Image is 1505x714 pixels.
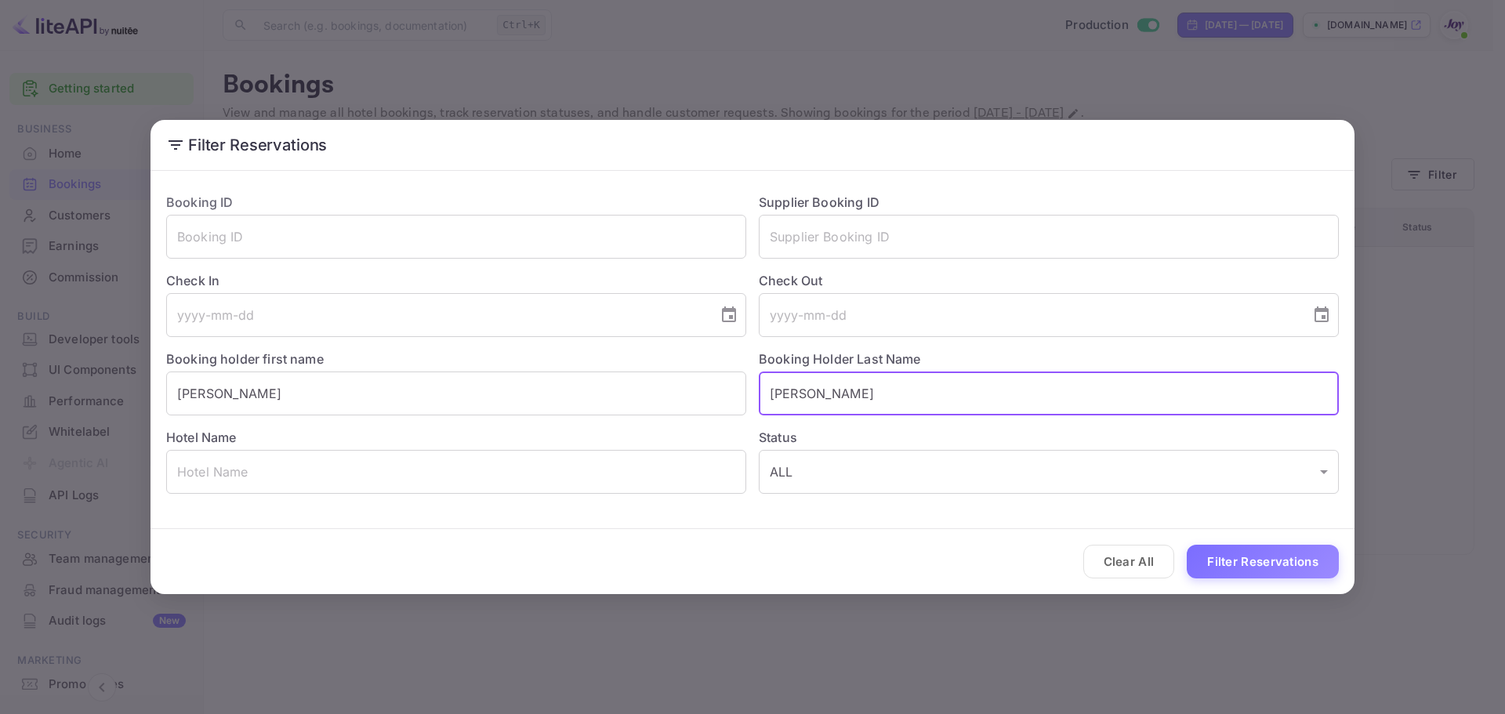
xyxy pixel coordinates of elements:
[150,120,1354,170] h2: Filter Reservations
[759,371,1339,415] input: Holder Last Name
[759,215,1339,259] input: Supplier Booking ID
[759,293,1300,337] input: yyyy-mm-dd
[166,293,707,337] input: yyyy-mm-dd
[759,194,879,210] label: Supplier Booking ID
[759,450,1339,494] div: ALL
[166,351,324,367] label: Booking holder first name
[1187,545,1339,578] button: Filter Reservations
[166,450,746,494] input: Hotel Name
[166,194,234,210] label: Booking ID
[713,299,745,331] button: Choose date
[1306,299,1337,331] button: Choose date
[166,271,746,290] label: Check In
[1083,545,1175,578] button: Clear All
[759,428,1339,447] label: Status
[759,351,921,367] label: Booking Holder Last Name
[759,271,1339,290] label: Check Out
[166,429,237,445] label: Hotel Name
[166,371,746,415] input: Holder First Name
[166,215,746,259] input: Booking ID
